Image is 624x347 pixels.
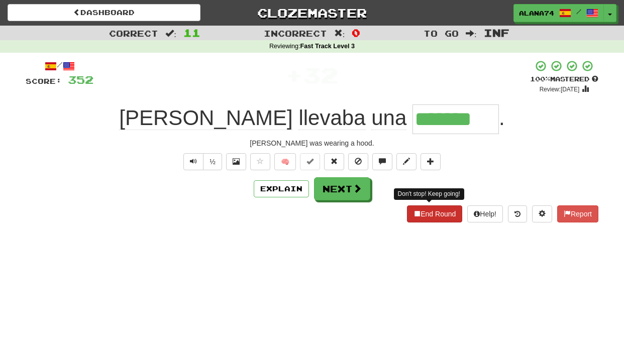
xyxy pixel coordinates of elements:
[203,153,222,170] button: ½
[352,27,360,39] span: 0
[298,106,365,130] span: llevaba
[407,205,462,222] button: End Round
[372,153,392,170] button: Discuss sentence (alt+u)
[576,8,581,15] span: /
[334,29,345,38] span: :
[26,77,62,85] span: Score:
[109,28,158,38] span: Correct
[324,153,344,170] button: Reset to 0% Mastered (alt+r)
[254,180,309,197] button: Explain
[26,138,598,148] div: [PERSON_NAME] was wearing a hood.
[26,60,93,72] div: /
[314,177,370,200] button: Next
[183,153,203,170] button: Play sentence audio (ctl+space)
[519,9,554,18] span: Alana74
[421,153,441,170] button: Add to collection (alt+a)
[300,43,355,50] strong: Fast Track Level 3
[264,28,327,38] span: Incorrect
[530,75,598,84] div: Mastered
[530,75,550,83] span: 100 %
[216,4,408,22] a: Clozemaster
[540,86,580,93] small: Review: [DATE]
[371,106,406,130] span: una
[396,153,417,170] button: Edit sentence (alt+d)
[466,29,477,38] span: :
[467,205,503,222] button: Help!
[274,153,296,170] button: 🧠
[8,4,200,21] a: Dashboard
[226,153,246,170] button: Show image (alt+x)
[300,153,320,170] button: Set this sentence to 100% Mastered (alt+m)
[394,188,464,200] div: Don't stop! Keep going!
[303,62,338,87] span: 32
[119,106,292,130] span: [PERSON_NAME]
[165,29,176,38] span: :
[250,153,270,170] button: Favorite sentence (alt+f)
[348,153,368,170] button: Ignore sentence (alt+i)
[508,205,527,222] button: Round history (alt+y)
[484,27,509,39] span: Inf
[181,153,222,170] div: Text-to-speech controls
[424,28,459,38] span: To go
[557,205,598,222] button: Report
[68,73,93,86] span: 352
[499,106,505,130] span: .
[285,60,303,90] span: +
[183,27,200,39] span: 11
[513,4,604,22] a: Alana74 /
